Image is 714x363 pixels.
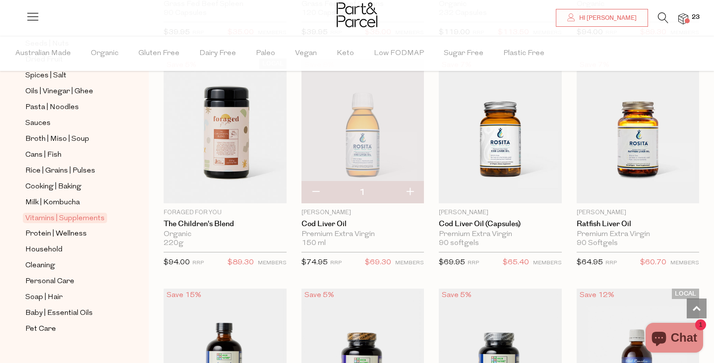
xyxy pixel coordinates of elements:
[25,307,116,319] a: Baby | Essential Oils
[337,2,377,27] img: Part&Parcel
[577,14,637,22] span: Hi [PERSON_NAME]
[503,256,529,269] span: $65.40
[164,289,204,302] div: Save 15%
[577,220,700,229] a: Ratfish Liver Oil
[25,70,66,82] span: Spices | Salt
[199,36,236,71] span: Dairy Free
[577,230,700,239] div: Premium Extra Virgin
[25,133,89,145] span: Broth | Miso | Soup
[444,36,483,71] span: Sugar Free
[672,289,699,299] span: LOCAL
[678,13,688,24] a: 23
[25,243,116,256] a: Household
[228,256,254,269] span: $89.30
[164,259,190,266] span: $94.00
[25,101,116,114] a: Pasta | Noodles
[25,149,116,161] a: Cans | Fish
[439,239,479,248] span: 90 softgels
[25,212,116,224] a: Vitamins | Supplements
[395,260,424,266] small: MEMBERS
[577,289,617,302] div: Save 12%
[301,59,424,203] img: Cod Liver Oil
[164,230,287,239] div: Organic
[258,260,287,266] small: MEMBERS
[577,239,618,248] span: 90 Softgels
[25,260,55,272] span: Cleaning
[689,13,702,22] span: 23
[25,228,116,240] a: Protein | Wellness
[25,197,80,209] span: Milk | Kombucha
[439,59,562,203] img: Cod Liver Oil (capsules)
[25,117,116,129] a: Sauces
[577,59,700,203] img: Ratfish Liver Oil
[503,36,544,71] span: Plastic Free
[25,307,93,319] span: Baby | Essential Oils
[192,260,204,266] small: RRP
[25,196,116,209] a: Milk | Kombucha
[295,36,317,71] span: Vegan
[25,86,93,98] span: Oils | Vinegar | Ghee
[330,260,342,266] small: RRP
[643,323,706,355] inbox-online-store-chat: Shopify online store chat
[138,36,179,71] span: Gluten Free
[25,244,62,256] span: Household
[25,133,116,145] a: Broth | Miso | Soup
[25,292,62,303] span: Soap | Hair
[25,69,116,82] a: Spices | Salt
[301,208,424,217] p: [PERSON_NAME]
[25,165,95,177] span: Rice | Grains | Pulses
[301,289,337,302] div: Save 5%
[365,256,391,269] span: $69.30
[577,259,603,266] span: $64.95
[25,149,61,161] span: Cans | Fish
[23,213,107,223] span: Vitamins | Supplements
[91,36,119,71] span: Organic
[164,220,287,229] a: The Children's Blend
[468,260,479,266] small: RRP
[25,181,81,193] span: Cooking | Baking
[25,291,116,303] a: Soap | Hair
[25,118,51,129] span: Sauces
[337,36,354,71] span: Keto
[556,9,648,27] a: Hi [PERSON_NAME]
[25,228,87,240] span: Protein | Wellness
[577,208,700,217] p: [PERSON_NAME]
[605,260,617,266] small: RRP
[25,276,74,288] span: Personal Care
[374,36,424,71] span: Low FODMAP
[439,259,465,266] span: $69.95
[301,230,424,239] div: Premium Extra Virgin
[164,239,183,248] span: 220g
[640,256,666,269] span: $60.70
[670,260,699,266] small: MEMBERS
[533,260,562,266] small: MEMBERS
[301,239,326,248] span: 150 ml
[25,323,116,335] a: Pet Care
[25,85,116,98] a: Oils | Vinegar | Ghee
[164,59,287,203] img: The Children's Blend
[25,165,116,177] a: Rice | Grains | Pulses
[25,102,79,114] span: Pasta | Noodles
[439,208,562,217] p: [PERSON_NAME]
[301,220,424,229] a: Cod Liver Oil
[25,259,116,272] a: Cleaning
[439,230,562,239] div: Premium Extra Virgin
[25,275,116,288] a: Personal Care
[301,259,328,266] span: $74.95
[25,323,56,335] span: Pet Care
[439,289,475,302] div: Save 5%
[25,181,116,193] a: Cooking | Baking
[256,36,275,71] span: Paleo
[164,208,287,217] p: Foraged For You
[439,220,562,229] a: Cod Liver Oil (capsules)
[15,36,71,71] span: Australian Made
